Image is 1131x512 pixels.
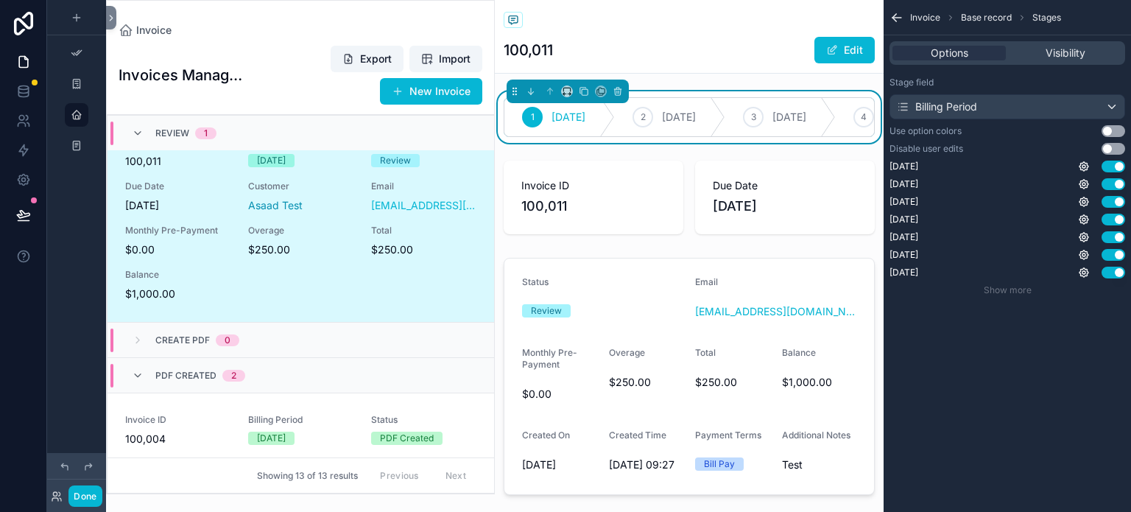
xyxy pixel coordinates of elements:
[248,180,353,192] span: Customer
[889,214,918,225] span: [DATE]
[371,180,476,192] span: Email
[889,161,918,172] span: [DATE]
[1046,46,1085,60] span: Visibility
[504,40,553,60] h1: 100,011
[531,111,535,123] span: 1
[125,180,230,192] span: Due Date
[257,470,358,482] span: Showing 13 of 13 results
[409,46,482,72] button: Import
[136,23,172,38] span: Invoice
[1032,12,1061,24] span: Stages
[889,178,918,190] span: [DATE]
[751,111,756,123] span: 3
[641,111,646,123] span: 2
[155,370,216,382] span: PDF Created
[331,46,404,72] button: Export
[248,198,303,213] a: Asaad Test
[439,52,471,66] span: Import
[248,225,353,236] span: Overage
[889,231,918,243] span: [DATE]
[910,12,940,24] span: Invoice
[155,334,210,346] span: Create PDF
[889,249,918,261] span: [DATE]
[119,65,250,85] h1: Invoices Management
[125,414,230,426] span: Invoice ID
[662,110,696,125] span: [DATE]
[961,12,1012,24] span: Base record
[248,242,353,257] span: $250.00
[889,143,963,155] label: Disable user edits
[125,287,230,301] span: $1,000.00
[380,154,411,167] div: Review
[772,110,806,125] span: [DATE]
[125,432,230,446] span: 100,004
[931,46,968,60] span: Options
[371,242,476,257] span: $250.00
[889,267,918,278] span: [DATE]
[125,198,230,213] span: [DATE]
[155,127,189,139] span: Review
[371,198,476,213] a: [EMAIL_ADDRESS][DOMAIN_NAME]
[108,115,494,322] a: Invoice ID100,011Billing Period[DATE]StatusReviewDue Date[DATE]CustomerAsaad TestEmail[EMAIL_ADDR...
[371,225,476,236] span: Total
[814,37,875,63] button: Edit
[552,110,585,125] span: [DATE]
[380,78,482,105] button: New Invoice
[257,432,286,445] div: [DATE]
[861,111,867,123] span: 4
[125,154,230,169] span: 100,011
[889,94,1125,119] button: Billing Period
[125,269,230,281] span: Balance
[984,284,1032,295] span: Show more
[889,77,934,88] label: Stage field
[231,370,236,382] div: 2
[119,23,172,38] a: Invoice
[125,242,230,257] span: $0.00
[225,334,230,346] div: 0
[125,225,230,236] span: Monthly Pre-Payment
[204,127,208,139] div: 1
[371,414,476,426] span: Status
[889,196,918,208] span: [DATE]
[248,414,353,426] span: Billing Period
[380,432,434,445] div: PDF Created
[889,125,962,137] label: Use option colors
[896,99,977,114] div: Billing Period
[68,485,102,507] button: Done
[257,154,286,167] div: [DATE]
